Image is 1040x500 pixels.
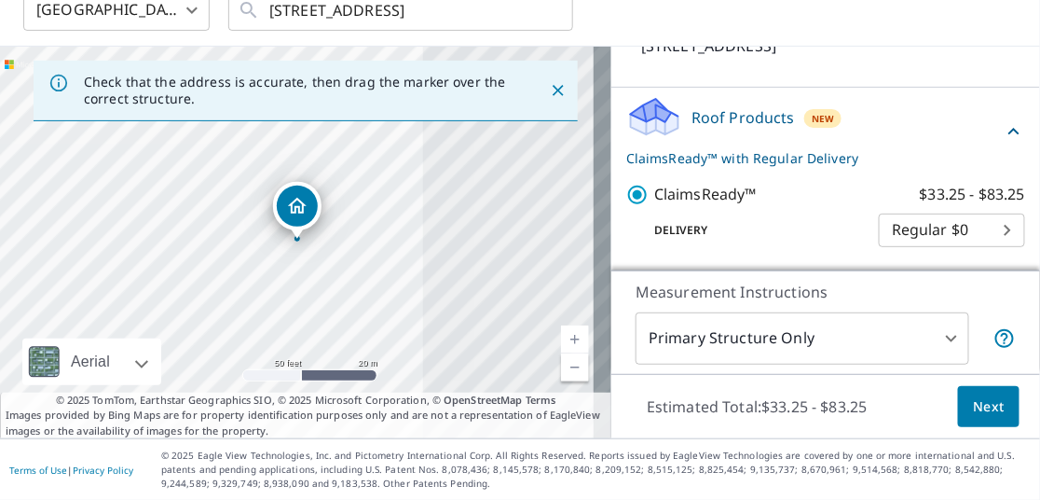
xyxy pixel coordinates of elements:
[958,386,1019,428] button: Next
[561,326,589,354] a: Current Level 19, Zoom In
[879,204,1025,257] div: Regular $0
[273,182,322,240] div: Dropped pin, building 1, Residential property, 409 Two Iron Trl NW Kennesaw, GA 30144
[526,393,556,407] a: Terms
[691,106,795,129] p: Roof Products
[626,148,1003,168] p: ClaimsReady™ with Regular Delivery
[65,339,116,385] div: Aerial
[626,95,1025,168] div: Roof ProductsNewClaimsReady™ with Regular Delivery
[444,393,522,407] a: OpenStreetMap
[161,449,1031,491] p: © 2025 Eagle View Technologies, Inc. and Pictometry International Corp. All Rights Reserved. Repo...
[56,393,556,409] span: © 2025 TomTom, Earthstar Geographics SIO, © 2025 Microsoft Corporation, ©
[84,74,516,107] p: Check that the address is accurate, then drag the marker over the correct structure.
[9,464,67,477] a: Terms of Use
[22,339,161,385] div: Aerial
[546,78,570,103] button: Close
[636,312,969,365] div: Primary Structure Only
[636,281,1016,303] p: Measurement Instructions
[973,396,1005,419] span: Next
[73,464,133,477] a: Privacy Policy
[632,386,883,427] p: Estimated Total: $33.25 - $83.25
[993,327,1016,350] span: Your report will include only the primary structure on the property. For example, a detached gara...
[9,465,133,476] p: |
[812,111,835,126] span: New
[626,222,879,239] p: Delivery
[654,183,757,206] p: ClaimsReady™
[920,183,1025,206] p: $33.25 - $83.25
[561,354,589,382] a: Current Level 19, Zoom Out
